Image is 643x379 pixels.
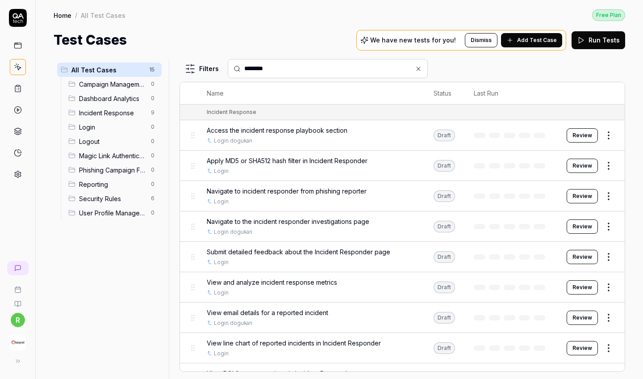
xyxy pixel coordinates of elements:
[567,189,598,203] button: Review
[65,105,162,120] div: Drag to reorderIncident Response9
[180,242,625,272] tr: Submit detailed feedback about the Incident Responder pageLoginDraftReview
[567,280,598,295] button: Review
[214,258,229,266] a: Login
[214,319,252,327] a: Login dogukan
[425,82,465,105] th: Status
[79,151,146,160] span: Magic Link Authentication
[81,11,125,20] div: All Test Cases
[180,151,625,181] tr: Apply MD5 or SHA512 hash filter in Incident ResponderLoginDraftReview
[146,64,158,75] span: 15
[207,217,369,226] span: Navigate to the incident responder investigations page
[434,190,455,202] div: Draft
[180,303,625,333] tr: View email details for a reported incidentLogin dogukanDraftReview
[592,9,625,21] button: Free Plan
[572,31,625,49] button: Run Tests
[79,165,146,175] span: Phishing Campaign Flow
[147,136,158,147] span: 0
[214,228,252,236] a: Login dogukan
[65,177,162,191] div: Drag to reorderReporting0
[79,94,146,103] span: Dashboard Analytics
[79,80,146,89] span: Campaign Management
[214,137,252,145] a: Login dogukan
[79,108,146,118] span: Incident Response
[207,156,367,165] span: Apply MD5 or SHA512 hash filter in Incident Responder
[65,148,162,163] div: Drag to reorderMagic Link Authentication0
[147,164,158,175] span: 0
[434,251,455,263] div: Draft
[54,30,127,50] h1: Test Cases
[207,278,337,287] span: View and analyze incident response metrics
[434,312,455,324] div: Draft
[65,191,162,206] div: Drag to reorderSecurity Rules6
[207,247,390,257] span: Submit detailed feedback about the Incident Responder page
[10,334,26,350] img: Keepnet Logo
[65,206,162,220] div: Drag to reorderUser Profile Management0
[180,60,224,78] button: Filters
[180,272,625,303] tr: View and analyze incident response metricsLoginDraftReview
[147,93,158,104] span: 0
[65,91,162,105] div: Drag to reorderDashboard Analytics0
[567,159,598,173] button: Review
[180,333,625,363] tr: View line chart of reported incidents in Incident ResponderLoginDraftReview
[207,108,256,116] div: Incident Response
[11,313,25,327] button: r
[65,163,162,177] div: Drag to reorderPhishing Campaign Flow0
[214,350,229,358] a: Login
[79,194,146,203] span: Security Rules
[207,338,381,348] span: View line chart of reported incidents in Incident Responder
[567,128,598,143] button: Review
[501,33,562,47] button: Add Test Case
[567,219,598,234] button: Review
[79,137,146,146] span: Logout
[147,179,158,189] span: 0
[4,279,32,293] a: Book a call with us
[434,130,455,141] div: Draft
[465,82,558,105] th: Last Run
[207,369,353,378] span: View ROI Summary settings in Incident Responder
[207,308,328,317] span: View email details for a reported incident
[370,37,456,43] p: We have new tests for you!
[434,221,455,232] div: Draft
[147,193,158,204] span: 6
[207,126,347,135] span: Access the incident response playbook section
[147,122,158,132] span: 0
[4,293,32,307] a: Documentation
[465,33,497,47] button: Dismiss
[79,208,146,218] span: User Profile Management
[147,79,158,89] span: 0
[517,36,557,44] span: Add Test Case
[65,134,162,148] div: Drag to reorderLogout0
[214,198,229,206] a: Login
[75,11,77,20] div: /
[65,77,162,91] div: Drag to reorderCampaign Management0
[147,150,158,161] span: 0
[434,342,455,354] div: Draft
[214,167,229,175] a: Login
[79,180,146,189] span: Reporting
[198,82,425,105] th: Name
[567,341,598,355] button: Review
[71,65,144,75] span: All Test Cases
[65,120,162,134] div: Drag to reorderLogin0
[434,160,455,172] div: Draft
[434,282,455,293] div: Draft
[567,250,598,264] button: Review
[207,186,367,196] span: Navigate to incident responder from phishing reporter
[180,181,625,211] tr: Navigate to incident responder from phishing reporterLoginDraftReview
[147,207,158,218] span: 0
[147,107,158,118] span: 9
[567,311,598,325] button: Review
[4,327,32,352] button: Keepnet Logo
[214,289,229,297] a: Login
[180,211,625,242] tr: Navigate to the incident responder investigations pageLogin dogukanDraftReview
[54,11,71,20] a: Home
